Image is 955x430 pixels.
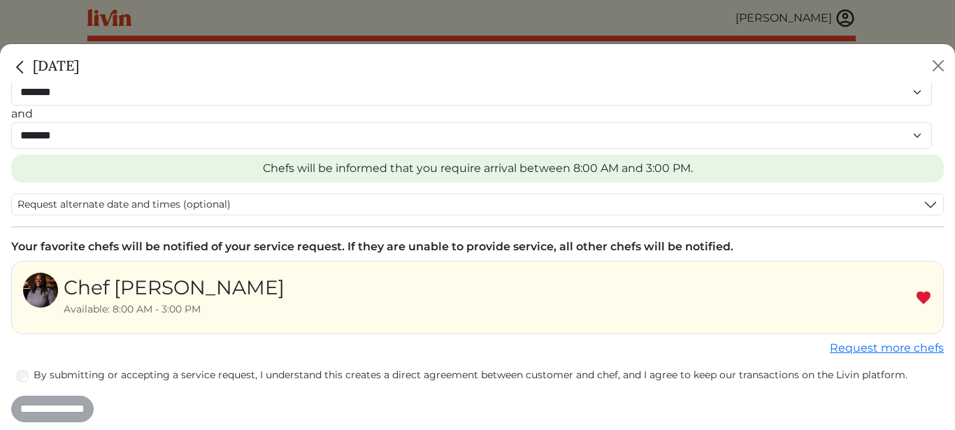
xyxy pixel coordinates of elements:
label: By submitting or accepting a service request, I understand this creates a direct agreement betwee... [34,368,944,382]
label: and [11,106,33,122]
img: back_caret-0738dc900bf9763b5e5a40894073b948e17d9601fd527fca9689b06ce300169f.svg [11,58,29,76]
h5: [DATE] [11,55,79,76]
img: 3e6ad4af7e4941a98703f3f526bf3736 [23,273,58,308]
div: Chefs will be informed that you require arrival between 8:00 AM and 3:00 PM. [11,155,944,182]
button: Request alternate date and times (optional) [12,194,943,215]
div: Available: 8:00 AM - 3:00 PM [64,302,285,317]
img: Remove Favorite chef [915,289,932,306]
span: Request alternate date and times (optional) [17,197,231,212]
a: Close [11,57,33,74]
div: Chef [PERSON_NAME] [64,273,285,302]
a: Request more chefs [830,341,944,354]
button: Close [927,55,949,77]
a: Chef [PERSON_NAME] Available: 8:00 AM - 3:00 PM [23,273,285,322]
div: Your favorite chefs will be notified of your service request. If they are unable to provide servi... [11,238,944,255]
